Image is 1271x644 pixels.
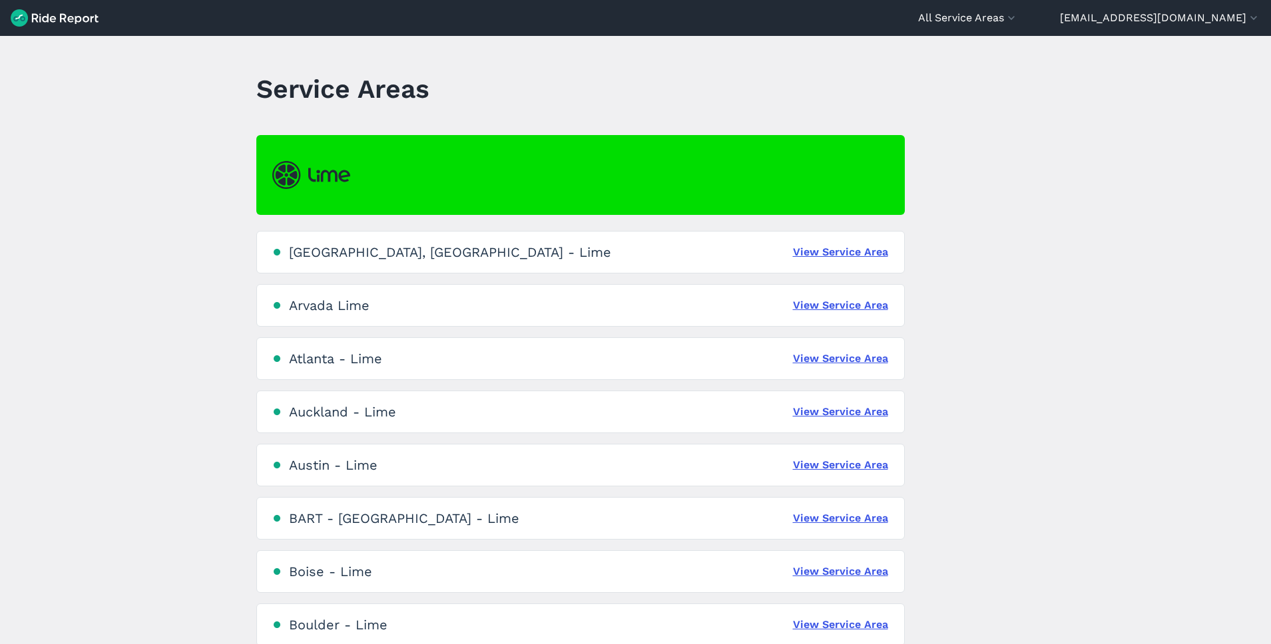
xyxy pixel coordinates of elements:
[793,297,888,313] a: View Service Area
[272,161,350,189] img: Lime
[289,617,387,633] div: Boulder - Lime
[793,563,888,579] a: View Service Area
[793,351,888,367] a: View Service Area
[1060,10,1260,26] button: [EMAIL_ADDRESS][DOMAIN_NAME]
[289,351,382,367] div: Atlanta - Lime
[256,71,429,107] h1: Service Areas
[289,297,370,313] div: Arvada Lime
[793,617,888,633] a: View Service Area
[289,404,396,420] div: Auckland - Lime
[289,563,372,579] div: Boise - Lime
[793,404,888,420] a: View Service Area
[289,510,519,526] div: BART - [GEOGRAPHIC_DATA] - Lime
[793,510,888,526] a: View Service Area
[11,9,99,27] img: Ride Report
[289,457,378,473] div: Austin - Lime
[793,244,888,260] a: View Service Area
[793,457,888,473] a: View Service Area
[289,244,611,260] div: [GEOGRAPHIC_DATA], [GEOGRAPHIC_DATA] - Lime
[918,10,1018,26] button: All Service Areas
